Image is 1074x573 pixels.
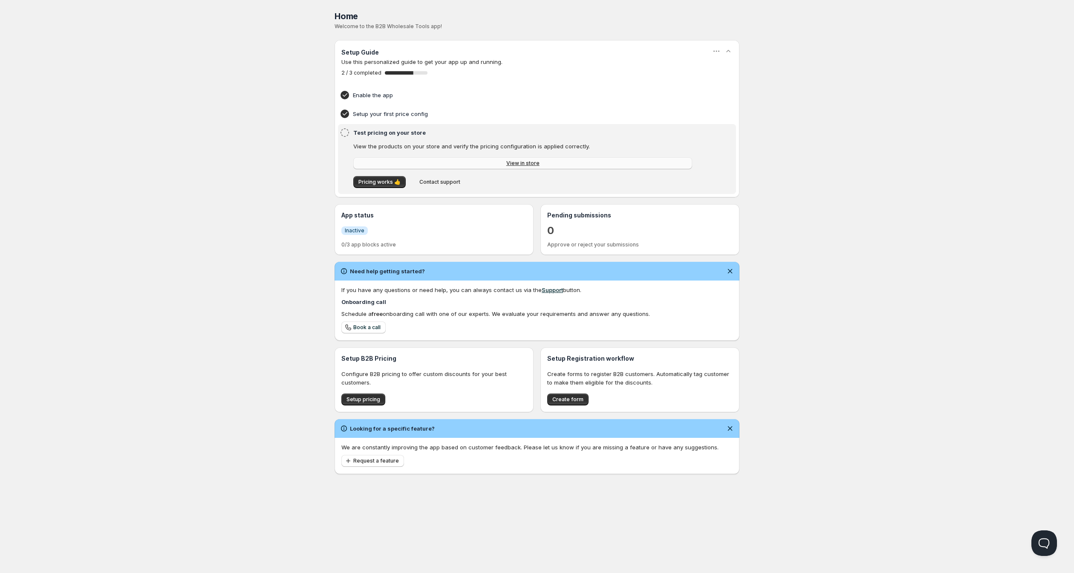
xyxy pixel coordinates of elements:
p: We are constantly improving the app based on customer feedback. Please let us know if you are mis... [341,443,733,451]
button: Dismiss notification [724,265,736,277]
span: Home [335,11,358,21]
a: 0 [547,224,554,237]
h2: Need help getting started? [350,267,425,275]
p: Approve or reject your submissions [547,241,733,248]
h4: Test pricing on your store [353,128,695,137]
span: Contact support [419,179,460,185]
p: Welcome to the B2B Wholesale Tools app! [335,23,739,30]
h4: Onboarding call [341,298,733,306]
p: Configure B2B pricing to offer custom discounts for your best customers. [341,370,527,387]
p: Create forms to register B2B customers. Automatically tag customer to make them eligible for the ... [547,370,733,387]
button: Contact support [414,176,465,188]
h3: Setup Guide [341,48,379,57]
iframe: Help Scout Beacon - Open [1031,530,1057,556]
span: View in store [506,160,540,167]
h4: Enable the app [353,91,695,99]
span: Create form [552,396,583,403]
div: If you have any questions or need help, you can always contact us via the button. [341,286,733,294]
h3: Pending submissions [547,211,733,220]
button: Request a feature [341,455,404,467]
button: Create form [547,394,589,405]
p: View the products on your store and verify the pricing configuration is applied correctly. [353,142,692,150]
button: Dismiss notification [724,423,736,434]
button: Setup pricing [341,394,385,405]
h3: Setup B2B Pricing [341,354,527,363]
span: Setup pricing [346,396,380,403]
h3: Setup Registration workflow [547,354,733,363]
span: Book a call [353,324,381,331]
button: Pricing works 👍 [353,176,406,188]
p: 0/3 app blocks active [341,241,527,248]
a: Book a call [341,321,386,333]
h4: Setup your first price config [353,110,695,118]
span: Request a feature [353,457,399,464]
span: 2 / 3 completed [341,69,381,76]
a: InfoInactive [341,226,368,235]
a: View in store [353,157,692,169]
p: Use this personalized guide to get your app up and running. [341,58,733,66]
b: free [372,310,383,317]
a: Support [542,286,563,293]
h3: App status [341,211,527,220]
div: Schedule a onboarding call with one of our experts. We evaluate your requirements and answer any ... [341,310,733,318]
span: Inactive [345,227,364,234]
h2: Looking for a specific feature? [350,424,435,433]
span: Pricing works 👍 [358,179,401,185]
